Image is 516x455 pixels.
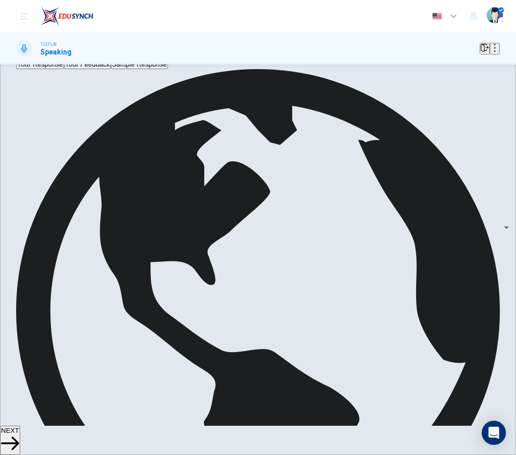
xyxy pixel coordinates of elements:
button: open mobile menu [16,8,32,24]
img: EduSynch logo [40,6,93,26]
div: Open Intercom Messenger [482,421,506,445]
span: TOEFL® [40,41,56,48]
h1: Speaking [40,48,72,56]
span: NEXT [1,427,19,434]
img: Profile picture [487,7,503,23]
img: en [431,13,443,20]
